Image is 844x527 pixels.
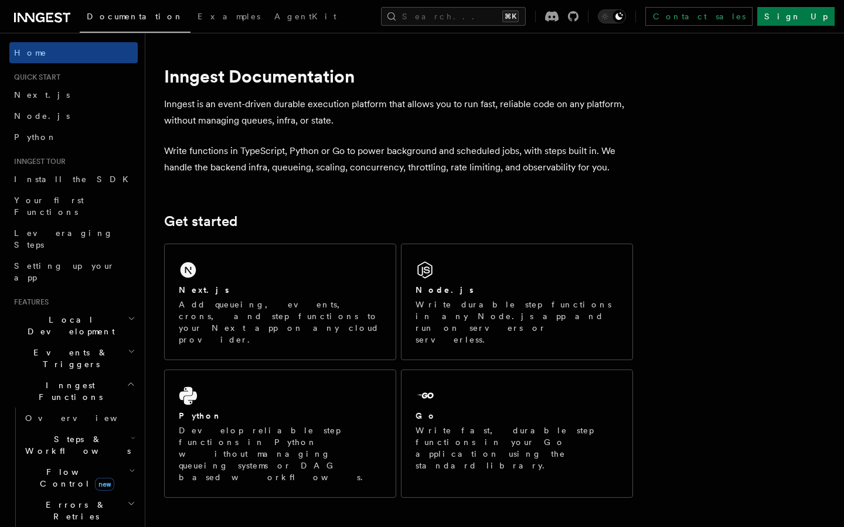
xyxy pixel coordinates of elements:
[9,314,128,337] span: Local Development
[381,7,526,26] button: Search...⌘K
[9,342,138,375] button: Events & Triggers
[179,410,222,422] h2: Python
[21,429,138,461] button: Steps & Workflows
[179,425,382,483] p: Develop reliable step functions in Python without managing queueing systems or DAG based workflows.
[9,105,138,126] a: Node.js
[25,413,146,423] span: Overview
[9,347,128,370] span: Events & Triggers
[416,299,618,345] p: Write durable step functions in any Node.js app and run on servers or serverless.
[21,466,129,490] span: Flow Control
[21,499,127,522] span: Errors & Retries
[416,410,437,422] h2: Go
[9,157,66,166] span: Inngest tour
[267,4,343,32] a: AgentKit
[274,12,336,21] span: AgentKit
[87,12,183,21] span: Documentation
[14,261,115,282] span: Setting up your app
[21,433,131,457] span: Steps & Workflows
[164,213,237,230] a: Get started
[14,132,57,142] span: Python
[9,169,138,190] a: Install the SDK
[9,223,138,255] a: Leveraging Steps
[14,174,135,184] span: Install the SDK
[21,494,138,527] button: Errors & Retries
[757,7,835,26] a: Sign Up
[416,425,618,471] p: Write fast, durable step functions in your Go application using the standard library.
[21,408,138,429] a: Overview
[9,73,60,82] span: Quick start
[401,244,633,360] a: Node.jsWrite durable step functions in any Node.js app and run on servers or serverless.
[9,126,138,148] a: Python
[9,297,49,307] span: Features
[9,42,138,63] a: Home
[198,12,260,21] span: Examples
[164,369,396,498] a: PythonDevelop reliable step functions in Python without managing queueing systems or DAG based wo...
[14,111,70,121] span: Node.js
[9,84,138,105] a: Next.js
[21,461,138,494] button: Flow Controlnew
[95,478,114,491] span: new
[164,143,633,176] p: Write functions in TypeScript, Python or Go to power background and scheduled jobs, with steps bu...
[416,284,474,296] h2: Node.js
[179,284,229,296] h2: Next.js
[14,90,70,100] span: Next.js
[598,9,626,23] button: Toggle dark mode
[164,96,633,129] p: Inngest is an event-driven durable execution platform that allows you to run fast, reliable code ...
[14,228,113,249] span: Leveraging Steps
[190,4,267,32] a: Examples
[9,255,138,288] a: Setting up your app
[14,47,47,59] span: Home
[401,369,633,498] a: GoWrite fast, durable step functions in your Go application using the standard library.
[9,375,138,408] button: Inngest Functions
[164,244,396,360] a: Next.jsAdd queueing, events, crons, and step functions to your Next app on any cloud provider.
[164,66,633,87] h1: Inngest Documentation
[14,196,84,217] span: Your first Functions
[502,11,519,22] kbd: ⌘K
[9,190,138,223] a: Your first Functions
[645,7,753,26] a: Contact sales
[9,309,138,342] button: Local Development
[80,4,190,33] a: Documentation
[179,299,382,345] p: Add queueing, events, crons, and step functions to your Next app on any cloud provider.
[9,379,127,403] span: Inngest Functions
